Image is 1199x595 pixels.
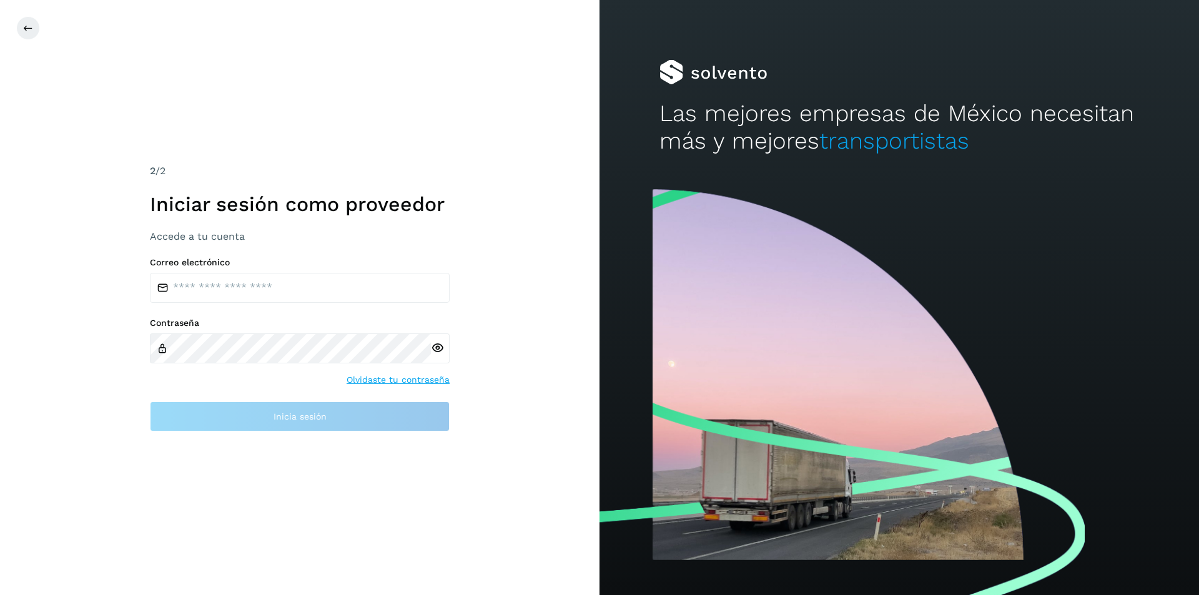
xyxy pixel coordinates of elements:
[150,401,450,431] button: Inicia sesión
[150,164,450,179] div: /2
[347,373,450,386] a: Olvidaste tu contraseña
[659,100,1139,155] h2: Las mejores empresas de México necesitan más y mejores
[150,165,155,177] span: 2
[150,257,450,268] label: Correo electrónico
[150,230,450,242] h3: Accede a tu cuenta
[819,127,969,154] span: transportistas
[274,412,327,421] span: Inicia sesión
[150,318,450,328] label: Contraseña
[150,192,450,216] h1: Iniciar sesión como proveedor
